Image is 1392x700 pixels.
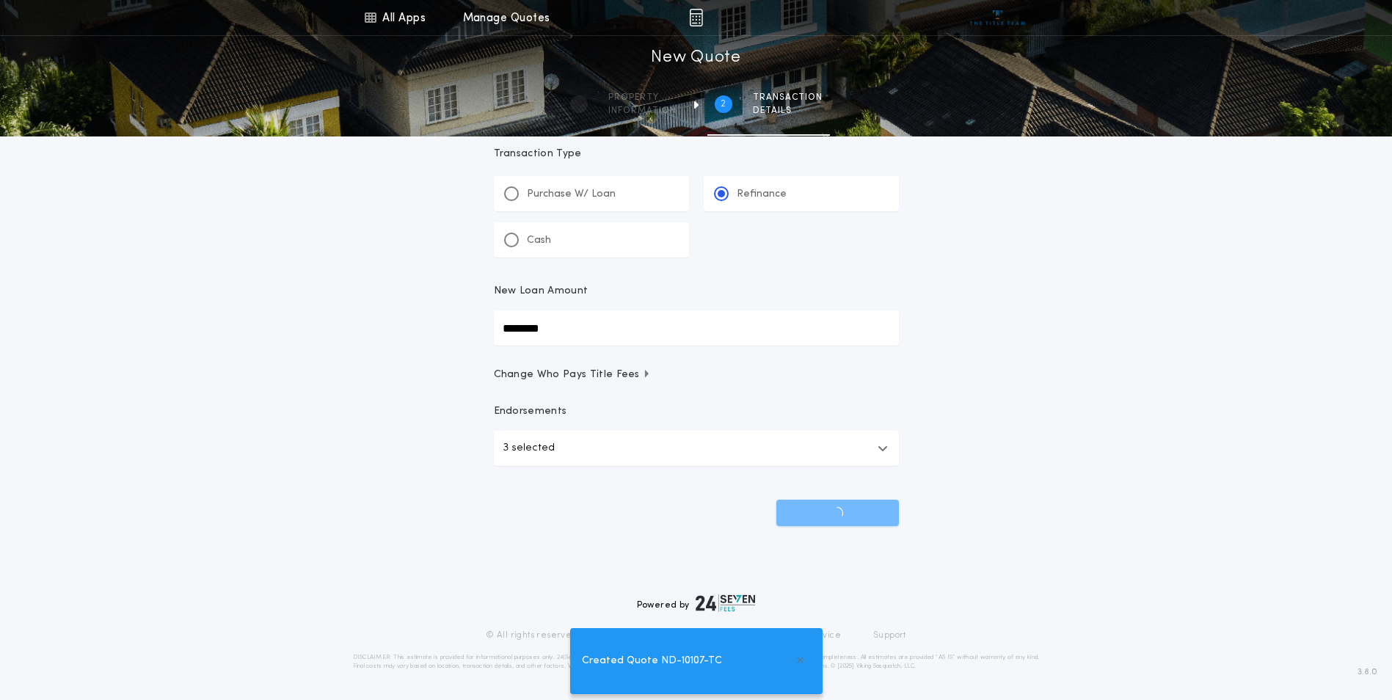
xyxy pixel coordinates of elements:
button: 3 selected [494,431,899,466]
img: logo [696,594,756,612]
span: Transaction [753,92,823,103]
p: Endorsements [494,404,899,419]
p: 3 selected [503,440,555,457]
img: vs-icon [970,10,1025,25]
img: img [689,9,703,26]
h2: 2 [721,98,726,110]
input: New Loan Amount [494,310,899,346]
p: Refinance [737,187,787,202]
p: Purchase W/ Loan [527,187,616,202]
h1: New Quote [651,46,740,70]
p: Transaction Type [494,147,899,161]
span: Created Quote ND-10107-TC [582,653,722,669]
span: Property [608,92,677,103]
span: details [753,105,823,117]
p: Cash [527,233,551,248]
button: Change Who Pays Title Fees [494,368,899,382]
div: Powered by [637,594,756,612]
span: information [608,105,677,117]
span: Change Who Pays Title Fees [494,368,652,382]
p: New Loan Amount [494,284,588,299]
